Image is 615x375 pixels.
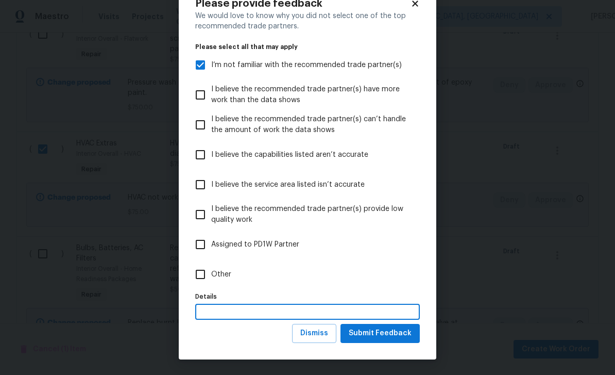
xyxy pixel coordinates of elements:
[211,204,412,225] span: I believe the recommended trade partner(s) provide low quality work
[211,269,231,280] span: Other
[211,239,299,250] span: Assigned to PD1W Partner
[211,180,365,190] span: I believe the service area listed isn’t accurate
[349,327,412,340] span: Submit Feedback
[211,114,412,136] span: I believe the recommended trade partner(s) can’t handle the amount of work the data shows
[292,324,336,343] button: Dismiss
[300,327,328,340] span: Dismiss
[195,294,420,300] label: Details
[340,324,420,343] button: Submit Feedback
[211,84,412,106] span: I believe the recommended trade partner(s) have more work than the data shows
[195,11,420,31] div: We would love to know why you did not select one of the top recommended trade partners.
[211,150,368,160] span: I believe the capabilities listed aren’t accurate
[211,60,402,71] span: I’m not familiar with the recommended trade partner(s)
[195,44,420,50] legend: Please select all that may apply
